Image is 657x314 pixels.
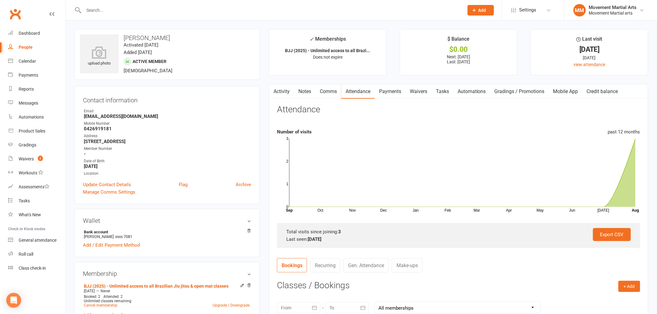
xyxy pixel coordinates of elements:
[124,68,172,74] span: [DEMOGRAPHIC_DATA]
[124,50,152,55] time: Added [DATE]
[269,84,294,99] a: Activity
[8,96,66,110] a: Messages
[6,293,21,308] div: Open Intercom Messenger
[19,73,38,78] div: Payments
[84,164,251,169] strong: [DATE]
[310,35,346,47] div: Memberships
[80,34,254,41] h3: [PERSON_NAME]
[577,35,602,46] div: Last visit
[582,84,623,99] a: Credit balance
[277,281,640,290] h3: Classes / Bookings
[19,45,33,50] div: People
[84,158,251,164] div: Date of Birth
[8,233,66,247] a: General attendance kiosk mode
[406,46,512,53] div: $0.00
[84,294,100,299] span: Booked: 2
[19,87,34,92] div: Reports
[124,42,158,48] time: Activated [DATE]
[83,229,251,240] li: [PERSON_NAME]
[8,40,66,54] a: People
[8,54,66,68] a: Calendar
[8,68,66,82] a: Payments
[313,55,342,60] span: Does not expire
[101,289,110,293] span: Never
[392,258,423,272] a: Make-ups
[338,229,341,235] strong: 3
[589,10,637,16] div: Movement Martial arts
[8,110,66,124] a: Automations
[83,241,140,249] a: Add / Edit Payment Method
[8,208,66,222] a: What's New
[19,128,45,133] div: Product Sales
[19,266,46,271] div: Class check-in
[8,261,66,275] a: Class kiosk mode
[19,184,49,189] div: Assessments
[19,101,38,105] div: Messages
[83,181,131,188] a: Update Contact Details
[375,84,406,99] a: Payments
[84,230,248,234] strong: Bank account
[19,31,40,36] div: Dashboard
[7,6,23,22] a: Clubworx
[84,284,229,289] a: BJJ (2025) - Unlimited access to all Brazilian Jiu jitsu & open mat classes
[179,181,188,188] a: Flag
[277,129,312,135] strong: Number of visits
[406,54,512,64] p: Next: [DATE] Last: [DATE]
[84,133,251,139] div: Address
[236,181,251,188] a: Archive
[608,128,640,136] div: past 12 months
[19,59,36,64] div: Calendar
[310,36,314,42] i: ✓
[593,228,631,241] a: Export CSV
[8,82,66,96] a: Reports
[519,3,537,17] span: Settings
[8,180,66,194] a: Assessments
[19,212,41,217] div: What's New
[310,258,340,272] a: Recurring
[19,252,33,257] div: Roll call
[19,114,44,119] div: Automations
[19,142,36,147] div: Gradings
[84,171,251,177] div: Location
[19,170,37,175] div: Workouts
[285,48,370,53] strong: BJJ (2025) - Unlimited access to all Brazi...
[277,258,307,272] a: Bookings
[84,299,131,303] span: Unlimited classes remaining
[537,54,642,61] div: [DATE]
[8,152,66,166] a: Waivers 2
[19,238,57,243] div: General attendance
[277,105,320,114] h3: Attendance
[478,8,486,13] span: Add
[80,46,119,67] div: upload photo
[8,247,66,261] a: Roll call
[589,5,637,10] div: Movement Martial Arts
[82,6,460,15] input: Search...
[468,5,494,16] button: Add
[84,146,251,152] div: Member Number
[574,62,605,67] a: view attendance
[84,121,251,127] div: Mobile Number
[84,114,251,119] strong: [EMAIL_ADDRESS][DOMAIN_NAME]
[406,84,432,99] a: Waivers
[286,235,631,243] div: Last seen:
[537,46,642,53] div: [DATE]
[453,84,490,99] a: Automations
[19,156,34,161] div: Waivers
[82,289,251,294] div: —
[84,108,251,114] div: Email
[84,139,251,144] strong: [STREET_ADDRESS]
[115,234,132,239] span: xxxx 7081
[8,124,66,138] a: Product Sales
[84,303,117,307] a: Cancel membership
[83,188,135,196] a: Manage Comms Settings
[8,26,66,40] a: Dashboard
[447,35,469,46] div: $ Balance
[133,59,166,64] span: Active member
[84,151,251,157] strong: -
[83,94,251,104] h3: Contact information
[432,84,453,99] a: Tasks
[490,84,549,99] a: Gradings / Promotions
[286,228,631,235] div: Total visits since joining:
[343,258,389,272] a: Gen. Attendance
[341,84,375,99] a: Attendance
